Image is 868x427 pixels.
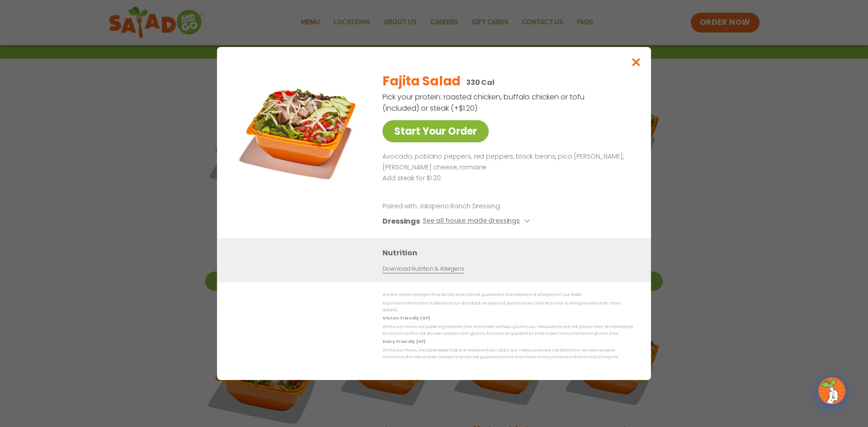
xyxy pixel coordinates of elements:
button: See all house made dressings [423,216,533,227]
strong: Dairy Friendly (DF) [382,339,425,344]
p: Paired with Jalapeno Ranch Dressing [382,202,550,211]
p: 330 Cal [466,77,495,88]
p: While our menu includes foods that are made without dairy, our restaurants are not dairy free. We... [382,347,633,361]
p: While our menu includes ingredients that are made without gluten, our restaurants are not gluten ... [382,324,633,338]
p: Add steak for $1.20 [382,173,629,184]
strong: Gluten Friendly (GF) [382,315,429,321]
p: Nutrition information is based on our standard recipes and portion sizes. Click Nutrition & Aller... [382,300,633,314]
img: Featured product photo for Fajita Salad [237,65,364,192]
a: Start Your Order [382,120,489,142]
p: Pick your protein: roasted chicken, buffalo chicken or tofu (included) or steak (+$1.20) [382,91,586,114]
h2: Fajita Salad [382,72,461,91]
button: Close modal [622,47,651,77]
h3: Dressings [382,216,420,227]
h3: Nutrition [382,247,637,258]
p: Avocado, poblano peppers, red peppers, black beans, pico [PERSON_NAME], [PERSON_NAME] cheese, rom... [382,151,629,173]
a: Download Nutrition & Allergens [382,265,464,273]
img: wpChatIcon [819,378,844,404]
p: We are not an allergen free facility and cannot guarantee the absence of allergens in our foods. [382,291,633,298]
